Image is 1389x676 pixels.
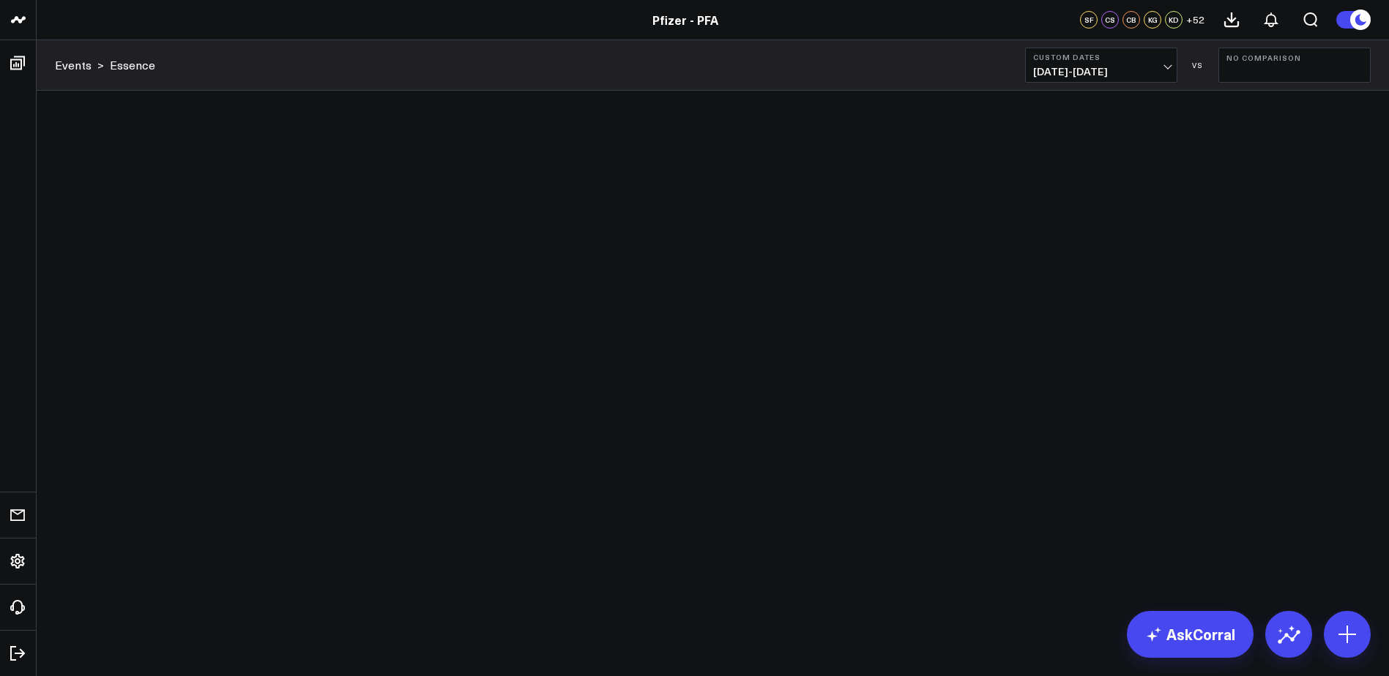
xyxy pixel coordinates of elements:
button: Custom Dates[DATE]-[DATE] [1025,48,1177,83]
div: SF [1080,11,1098,29]
div: > [55,57,104,73]
a: Essence [110,57,155,73]
div: CB [1122,11,1140,29]
b: No Comparison [1226,53,1363,62]
div: CS [1101,11,1119,29]
div: VS [1185,61,1211,70]
a: AskCorral [1127,611,1254,658]
button: No Comparison [1218,48,1371,83]
a: Pfizer - PFA [652,12,718,28]
span: [DATE] - [DATE] [1033,66,1169,78]
div: KD [1165,11,1183,29]
span: + 52 [1186,15,1204,25]
button: +52 [1186,11,1204,29]
a: Events [55,57,92,73]
div: KG [1144,11,1161,29]
b: Custom Dates [1033,53,1169,61]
